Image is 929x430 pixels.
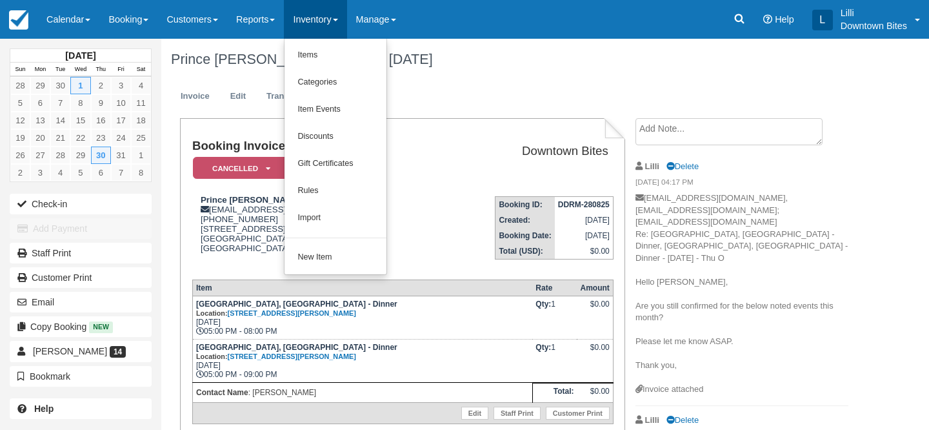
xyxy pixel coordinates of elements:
[495,197,555,213] th: Booking ID:
[9,10,28,30] img: checkfront-main-nav-mini-logo.png
[10,292,152,312] button: Email
[196,353,356,360] small: Location:
[10,129,30,147] a: 19
[91,147,111,164] a: 30
[532,280,577,296] th: Rate
[131,94,151,112] a: 11
[841,19,907,32] p: Downtown Bites
[50,112,70,129] a: 14
[91,164,111,181] a: 6
[448,145,608,158] h2: Downtown Bites
[10,194,152,214] button: Check-in
[285,42,386,69] a: Items
[10,243,152,263] a: Staff Print
[91,94,111,112] a: 9
[50,77,70,94] a: 30
[50,164,70,181] a: 4
[111,94,131,112] a: 10
[257,84,328,109] a: Transactions
[10,218,152,239] button: Add Payment
[192,280,532,296] th: Item
[555,212,614,228] td: [DATE]
[111,63,131,77] th: Fri
[555,228,614,243] td: [DATE]
[532,339,577,382] td: 1
[171,84,219,109] a: Invoice
[666,161,699,171] a: Delete
[10,63,30,77] th: Sun
[110,346,126,358] span: 14
[558,200,610,209] strong: DDRM-280825
[70,94,90,112] a: 8
[10,341,152,362] a: [PERSON_NAME] 14
[70,77,90,94] a: 1
[30,112,50,129] a: 13
[70,63,90,77] th: Wed
[532,296,577,339] td: 1
[111,112,131,129] a: 17
[192,195,443,269] div: [EMAIL_ADDRESS][DOMAIN_NAME] [PHONE_NUMBER] [STREET_ADDRESS] [GEOGRAPHIC_DATA][US_STATE], 92704 [...
[65,50,95,61] strong: [DATE]
[285,205,386,232] a: Import
[10,316,152,337] button: Copy Booking New
[192,296,532,339] td: [DATE] 05:00 PM - 08:00 PM
[131,112,151,129] a: 18
[131,164,151,181] a: 8
[50,63,70,77] th: Tue
[285,244,386,271] a: New Item
[70,129,90,147] a: 22
[10,112,30,129] a: 12
[192,339,532,382] td: [DATE] 05:00 PM - 09:00 PM
[111,77,131,94] a: 3
[635,384,848,396] div: Invoice attached
[70,164,90,181] a: 5
[555,243,614,260] td: $0.00
[33,346,107,356] span: [PERSON_NAME]
[171,52,848,67] h1: Prince [PERSON_NAME],
[201,195,301,205] strong: Prince [PERSON_NAME]
[50,147,70,164] a: 28
[763,15,772,24] i: Help
[111,164,131,181] a: 7
[10,267,152,288] a: Customer Print
[580,300,609,319] div: $0.00
[645,161,659,171] strong: Lilli
[70,112,90,129] a: 15
[196,388,248,397] strong: Contact Name
[495,243,555,260] th: Total (USD):
[91,112,111,129] a: 16
[10,398,152,419] a: Help
[228,353,356,360] a: [STREET_ADDRESS][PERSON_NAME]
[10,147,30,164] a: 26
[580,343,609,362] div: $0.00
[535,300,551,309] strong: Qty
[89,322,113,333] span: New
[285,123,386,150] a: Discounts
[546,407,610,420] a: Customer Print
[635,192,848,384] p: [EMAIL_ADDRESS][DOMAIN_NAME], [EMAIL_ADDRESS][DOMAIN_NAME]; [EMAIL_ADDRESS][DOMAIN_NAME] Re: [GEO...
[196,309,356,317] small: Location:
[111,147,131,164] a: 31
[812,10,833,30] div: L
[535,343,551,352] strong: Qty
[645,415,659,425] strong: Lilli
[196,343,397,361] strong: [GEOGRAPHIC_DATA], [GEOGRAPHIC_DATA] - Dinner
[666,415,699,425] a: Delete
[30,77,50,94] a: 29
[30,164,50,181] a: 3
[131,77,151,94] a: 4
[30,129,50,147] a: 20
[30,63,50,77] th: Mon
[131,129,151,147] a: 25
[285,150,386,178] a: Gift Certificates
[91,129,111,147] a: 23
[192,139,443,153] h1: Booking Invoice
[577,383,613,402] td: $0.00
[285,178,386,205] a: Rules
[50,129,70,147] a: 21
[91,77,111,94] a: 2
[285,69,386,96] a: Categories
[70,147,90,164] a: 29
[635,177,848,191] em: [DATE] 04:17 PM
[532,383,577,402] th: Total:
